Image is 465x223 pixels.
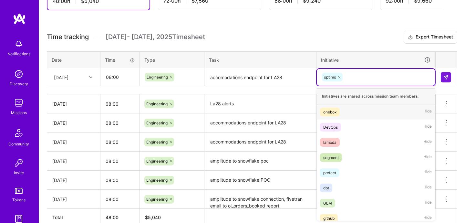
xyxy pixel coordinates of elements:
[7,50,30,57] div: Notifications
[100,191,139,208] input: HH:MM
[13,13,26,25] img: logo
[100,153,139,170] input: HH:MM
[323,200,332,207] div: GEM
[89,76,92,79] i: icon Chevron
[106,33,205,41] span: [DATE] - [DATE] , 2025 Timesheet
[321,56,431,64] div: Initiative
[105,57,135,63] div: Time
[146,101,168,106] span: Engineering
[205,114,315,132] textarea: accommodations endpoint for LA28
[146,159,168,164] span: Engineering
[12,96,25,109] img: teamwork
[423,199,432,207] span: Hide
[10,80,28,87] div: Discovery
[205,152,315,170] textarea: amplitude to snowflake poc
[54,74,68,80] div: [DATE]
[205,171,315,189] textarea: amplitude to snowflake POC
[317,88,435,104] div: Initiatives are shared across mission team members.
[146,140,168,144] span: Engineering
[52,120,95,126] div: [DATE]
[11,109,27,116] div: Missions
[205,133,315,151] textarea: accommodations endpoint for LA28
[52,177,95,184] div: [DATE]
[323,124,338,131] div: DevOps
[323,215,335,222] div: github
[323,154,339,161] div: segment
[100,95,139,112] input: HH:MM
[146,121,168,125] span: Engineering
[423,138,432,147] span: Hide
[47,33,89,41] span: Time tracking
[323,109,336,115] div: onebox
[140,51,204,68] th: Type
[100,133,139,151] input: HH:MM
[145,215,161,220] span: $ 5,040
[423,184,432,192] span: Hide
[423,123,432,132] span: Hide
[12,196,26,203] div: Tokens
[423,153,432,162] span: Hide
[52,196,95,203] div: [DATE]
[441,72,452,82] div: null
[52,158,95,165] div: [DATE]
[323,139,336,146] div: lambda
[323,185,329,191] div: dbt
[423,168,432,177] span: Hide
[205,95,315,113] textarea: La28 alerts
[443,75,449,80] img: Submit
[8,141,29,147] div: Community
[146,178,168,183] span: Engineering
[323,169,336,176] div: prefect
[14,169,24,176] div: Invite
[146,197,168,202] span: Engineering
[408,34,413,41] i: icon Download
[12,68,25,80] img: discovery
[205,69,315,86] textarea: accomodations endpoint for LA28
[204,51,316,68] th: Task
[12,37,25,50] img: bell
[52,139,95,145] div: [DATE]
[47,51,100,68] th: Date
[100,172,139,189] input: HH:MM
[15,188,23,194] img: tokens
[324,75,336,80] span: optimo
[404,31,457,44] button: Export Timesheet
[101,69,139,86] input: HH:MM
[147,75,168,80] span: Engineering
[12,156,25,169] img: Invite
[205,190,315,208] textarea: amplitude to snowflake connection, fivetran email to ol_orders_booked report
[11,125,26,141] img: Community
[52,101,95,107] div: [DATE]
[100,114,139,132] input: HH:MM
[423,108,432,116] span: Hide
[423,214,432,223] span: Hide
